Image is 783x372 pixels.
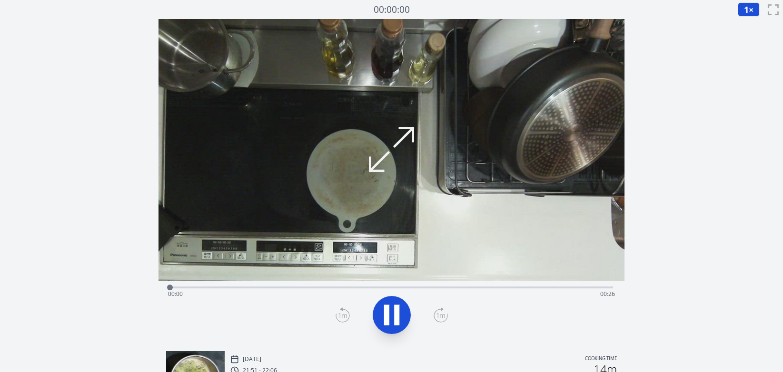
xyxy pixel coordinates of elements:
[243,355,261,363] p: [DATE]
[744,4,749,15] span: 1
[738,2,760,17] button: 1×
[600,290,615,298] span: 00:26
[374,3,410,17] a: 00:00:00
[585,355,617,363] p: Cooking time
